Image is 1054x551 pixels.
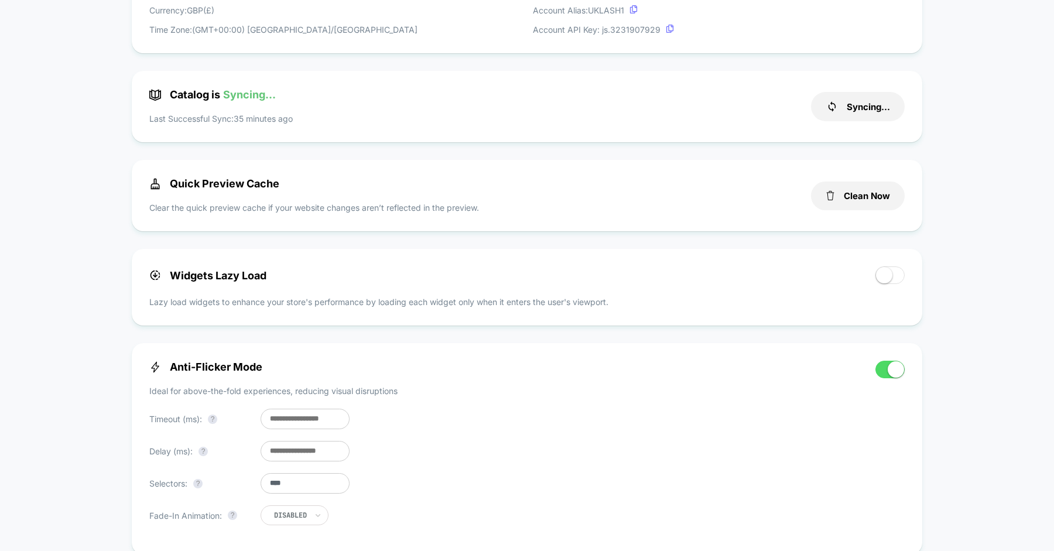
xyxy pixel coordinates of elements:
[149,385,398,397] p: Ideal for above-the-fold experiences, reducing visual disruptions
[149,413,255,425] p: Timeout (ms):
[149,361,262,373] span: Anti-Flicker Mode
[274,511,307,520] div: Disabled
[228,511,237,520] button: ?
[533,23,674,36] p: Account API Key: js. 3231907929
[149,201,479,214] p: Clear the quick preview cache if your website changes aren’t reflected in the preview.
[149,177,279,190] span: Quick Preview Cache
[149,445,255,457] p: Delay (ms):
[223,88,276,101] span: Syncing...
[811,92,905,121] button: Syncing...
[149,112,293,125] p: Last Successful Sync: 35 minutes ago
[149,23,418,36] p: Time Zone: (GMT+00:00) [GEOGRAPHIC_DATA]/[GEOGRAPHIC_DATA]
[199,447,208,456] button: ?
[533,4,674,16] p: Account Alias: UKLASH1
[149,509,255,522] p: Fade-In Animation:
[149,477,255,490] p: Selectors:
[149,296,905,308] p: Lazy load widgets to enhance your store's performance by loading each widget only when it enters ...
[208,415,217,424] button: ?
[149,88,276,101] span: Catalog is
[149,269,266,282] span: Widgets Lazy Load
[811,182,905,210] button: Clean Now
[193,479,203,488] button: ?
[149,4,418,16] p: Currency: GBP ( £ )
